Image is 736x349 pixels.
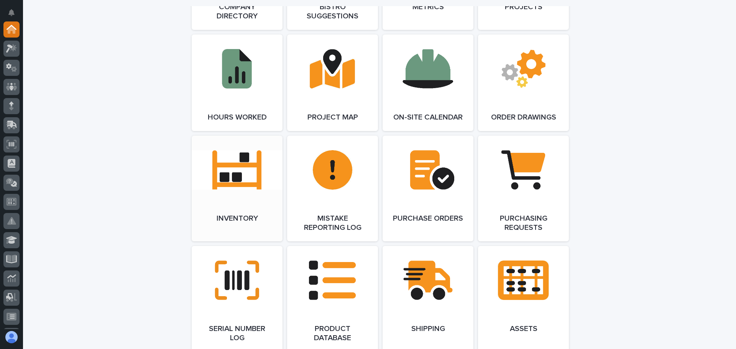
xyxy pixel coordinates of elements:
a: Mistake Reporting Log [287,136,378,241]
button: users-avatar [3,329,20,345]
a: Order Drawings [478,34,569,131]
a: Inventory [192,136,283,241]
a: Project Map [287,34,378,131]
div: Notifications [10,9,20,21]
a: Hours Worked [192,34,283,131]
button: Notifications [3,5,20,21]
a: Purchase Orders [383,136,473,241]
a: Purchasing Requests [478,136,569,241]
a: On-Site Calendar [383,34,473,131]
